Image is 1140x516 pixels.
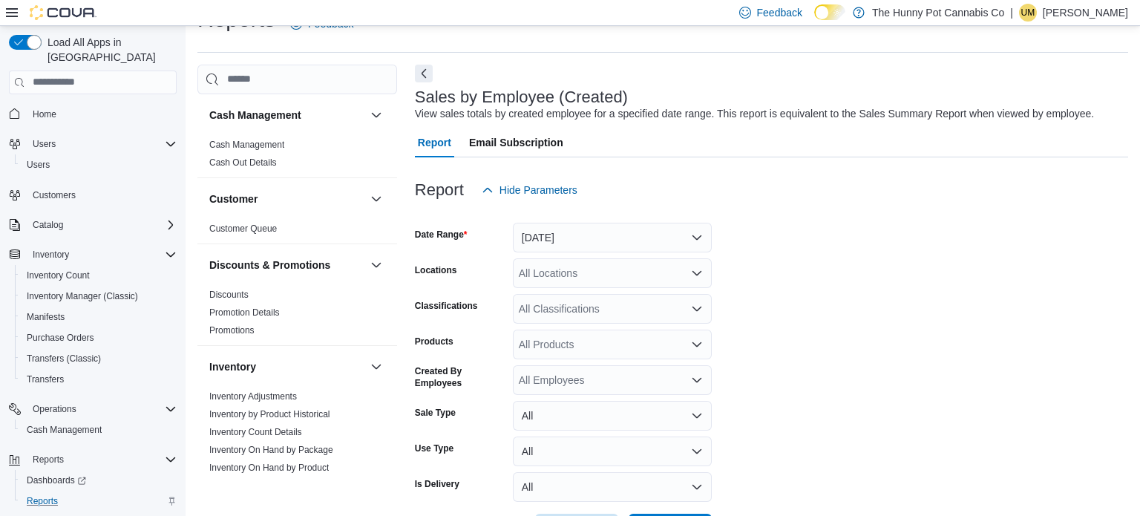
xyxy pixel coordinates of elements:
[757,5,802,20] span: Feedback
[27,270,90,281] span: Inventory Count
[691,303,703,315] button: Open list of options
[3,215,183,235] button: Catalog
[27,186,177,204] span: Customers
[209,359,256,374] h3: Inventory
[197,136,397,177] div: Cash Management
[15,348,183,369] button: Transfers (Classic)
[415,300,478,312] label: Classifications
[33,138,56,150] span: Users
[27,353,101,365] span: Transfers (Classic)
[27,495,58,507] span: Reports
[21,156,177,174] span: Users
[3,399,183,419] button: Operations
[15,307,183,327] button: Manifests
[209,462,329,474] span: Inventory On Hand by Product
[415,264,457,276] label: Locations
[209,140,284,150] a: Cash Management
[691,339,703,350] button: Open list of options
[209,307,280,318] a: Promotion Details
[415,229,468,241] label: Date Range
[197,220,397,244] div: Customer
[27,290,138,302] span: Inventory Manager (Classic)
[27,216,177,234] span: Catalog
[30,5,96,20] img: Cova
[209,139,284,151] span: Cash Management
[27,135,177,153] span: Users
[27,216,69,234] button: Catalog
[33,249,69,261] span: Inventory
[21,308,71,326] a: Manifests
[814,20,815,21] span: Dark Mode
[415,65,433,82] button: Next
[21,350,177,368] span: Transfers (Classic)
[27,105,62,123] a: Home
[21,492,64,510] a: Reports
[1019,4,1037,22] div: Uldarico Maramo
[21,267,96,284] a: Inventory Count
[33,189,76,201] span: Customers
[209,444,333,456] span: Inventory On Hand by Package
[21,350,107,368] a: Transfers (Classic)
[415,88,628,106] h3: Sales by Employee (Created)
[21,329,177,347] span: Purchase Orders
[469,128,563,157] span: Email Subscription
[21,370,70,388] a: Transfers
[418,128,451,157] span: Report
[367,190,385,208] button: Customer
[21,156,56,174] a: Users
[209,480,299,491] span: Inventory Transactions
[209,325,255,336] a: Promotions
[27,246,75,264] button: Inventory
[27,105,177,123] span: Home
[209,290,249,300] a: Discounts
[33,403,76,415] span: Operations
[3,103,183,125] button: Home
[21,471,92,489] a: Dashboards
[367,256,385,274] button: Discounts & Promotions
[872,4,1004,22] p: The Hunny Pot Cannabis Co
[209,409,330,419] a: Inventory by Product Historical
[209,426,302,438] span: Inventory Count Details
[415,407,456,419] label: Sale Type
[3,184,183,206] button: Customers
[15,369,183,390] button: Transfers
[27,186,82,204] a: Customers
[415,106,1094,122] div: View sales totals by created employee for a specified date range. This report is equivalent to th...
[499,183,577,197] span: Hide Parameters
[27,400,82,418] button: Operations
[209,258,364,272] button: Discounts & Promotions
[27,159,50,171] span: Users
[209,359,364,374] button: Inventory
[513,472,712,502] button: All
[1021,4,1035,22] span: UM
[197,286,397,345] div: Discounts & Promotions
[33,219,63,231] span: Catalog
[209,289,249,301] span: Discounts
[27,135,62,153] button: Users
[33,108,56,120] span: Home
[3,244,183,265] button: Inventory
[814,4,845,20] input: Dark Mode
[209,445,333,455] a: Inventory On Hand by Package
[209,192,258,206] h3: Customer
[15,154,183,175] button: Users
[367,106,385,124] button: Cash Management
[27,400,177,418] span: Operations
[27,332,94,344] span: Purchase Orders
[415,442,453,454] label: Use Type
[209,427,302,437] a: Inventory Count Details
[209,223,277,235] span: Customer Queue
[21,287,144,305] a: Inventory Manager (Classic)
[513,437,712,466] button: All
[209,223,277,234] a: Customer Queue
[209,391,297,402] span: Inventory Adjustments
[15,327,183,348] button: Purchase Orders
[15,491,183,512] button: Reports
[209,391,297,402] a: Inventory Adjustments
[21,492,177,510] span: Reports
[27,451,177,468] span: Reports
[209,157,277,169] span: Cash Out Details
[476,175,583,205] button: Hide Parameters
[21,308,177,326] span: Manifests
[415,181,464,199] h3: Report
